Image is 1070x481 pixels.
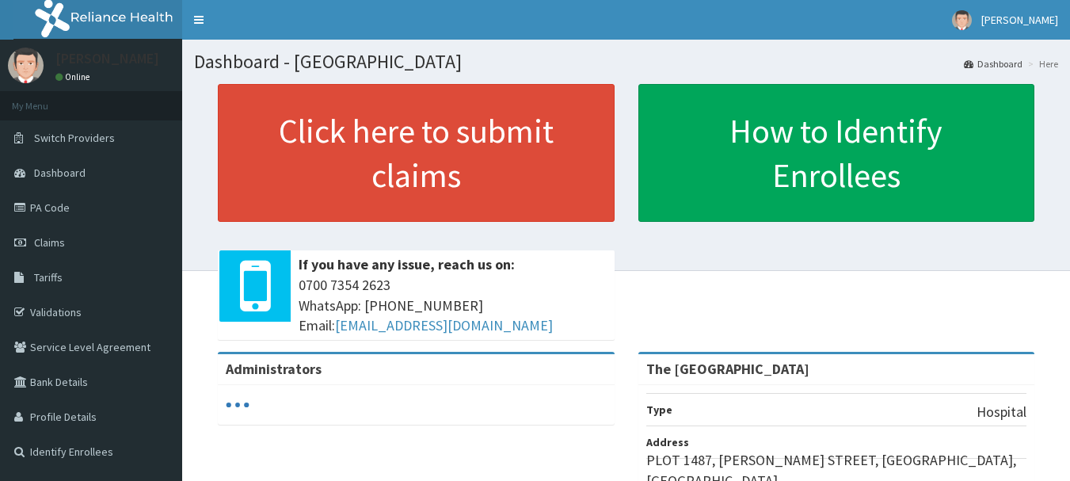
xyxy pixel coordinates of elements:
b: Administrators [226,360,322,378]
img: User Image [8,48,44,83]
span: [PERSON_NAME] [981,13,1058,27]
span: Dashboard [34,166,86,180]
li: Here [1024,57,1058,71]
span: Claims [34,235,65,250]
span: Switch Providers [34,131,115,145]
b: If you have any issue, reach us on: [299,255,515,273]
a: [EMAIL_ADDRESS][DOMAIN_NAME] [335,316,553,334]
a: Click here to submit claims [218,84,615,222]
b: Type [646,403,672,417]
svg: audio-loading [226,393,249,417]
img: User Image [952,10,972,30]
b: Address [646,435,689,449]
strong: The [GEOGRAPHIC_DATA] [646,360,809,378]
a: Dashboard [964,57,1022,71]
a: Online [55,71,93,82]
h1: Dashboard - [GEOGRAPHIC_DATA] [194,52,1058,72]
p: [PERSON_NAME] [55,52,159,66]
p: Hospital [977,402,1026,422]
span: Tariffs [34,270,63,284]
a: How to Identify Enrollees [638,84,1035,222]
span: 0700 7354 2623 WhatsApp: [PHONE_NUMBER] Email: [299,275,607,336]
